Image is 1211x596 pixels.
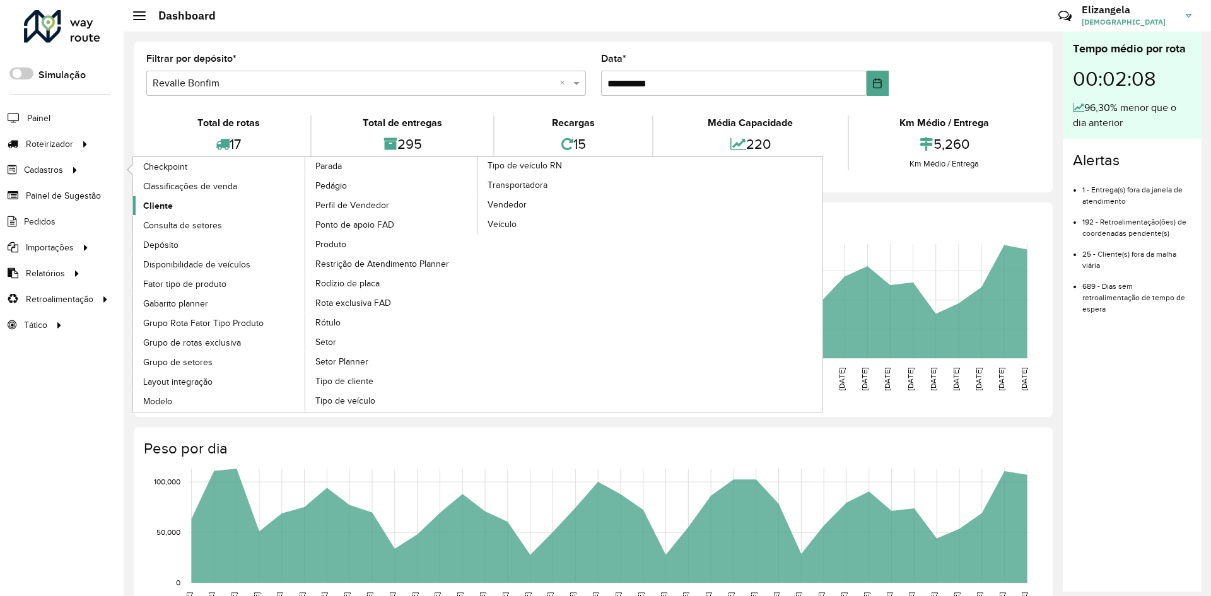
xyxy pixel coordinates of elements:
span: Rodízio de placa [315,277,380,290]
div: 96,30% menor que o dia anterior [1073,100,1191,131]
span: Importações [26,241,74,254]
a: Modelo [133,392,306,411]
a: Ponto de apoio FAD [305,215,478,234]
span: Perfil de Vendedor [315,199,389,212]
span: Tipo de veículo RN [488,159,562,172]
a: Tipo de veículo RN [305,157,650,412]
span: Gabarito planner [143,297,208,310]
a: Classificações de venda [133,177,306,196]
a: Parada [133,157,478,412]
span: Layout integração [143,375,213,389]
a: Veículo [477,214,650,233]
div: Média Capacidade [657,115,844,131]
a: Pedágio [305,176,478,195]
h4: Alertas [1073,151,1191,170]
span: Consulta de setores [143,219,222,232]
a: Tipo de veículo [305,391,478,410]
span: Cliente [143,199,173,213]
a: Transportadora [477,175,650,194]
span: Clear all [559,76,570,91]
span: Transportadora [488,178,547,192]
span: Produto [315,238,346,251]
a: Grupo de rotas exclusiva [133,333,306,352]
div: 5,260 [852,131,1037,158]
a: Rodízio de placa [305,274,478,293]
a: Vendedor [477,195,650,214]
div: 295 [315,131,489,158]
span: Disponibilidade de veículos [143,258,250,271]
span: Fator tipo de produto [143,278,226,291]
div: 00:02:08 [1073,57,1191,100]
a: Gabarito planner [133,294,306,313]
text: [DATE] [974,368,983,390]
span: Parada [315,160,342,173]
span: Rota exclusiva FAD [315,296,391,310]
text: [DATE] [952,368,960,390]
span: Depósito [143,238,178,252]
a: Contato Rápido [1051,3,1079,30]
a: Tipo de cliente [305,371,478,390]
span: Checkpoint [143,160,187,173]
span: Tipo de veículo [315,394,375,407]
span: Setor [315,336,336,349]
span: Cadastros [24,163,63,177]
span: Restrição de Atendimento Planner [315,257,449,271]
a: Disponibilidade de veículos [133,255,306,274]
li: 192 - Retroalimentação(ões) de coordenadas pendente(s) [1082,207,1191,239]
span: Classificações de venda [143,180,237,193]
a: Grupo de setores [133,353,306,371]
label: Data [601,51,626,66]
span: Vendedor [488,198,527,211]
a: Checkpoint [133,157,306,176]
span: Roteirizador [26,137,73,151]
span: Grupo Rota Fator Tipo Produto [143,317,264,330]
div: 15 [498,131,649,158]
text: [DATE] [929,368,937,390]
span: Painel de Sugestão [26,189,101,202]
div: Recargas [498,115,649,131]
a: Rota exclusiva FAD [305,293,478,312]
text: [DATE] [838,368,846,390]
span: Veículo [488,218,517,231]
span: Modelo [143,395,172,408]
text: 50,000 [156,528,180,536]
div: Km Médio / Entrega [852,158,1037,170]
text: [DATE] [860,368,869,390]
h2: Dashboard [146,9,216,23]
li: 25 - Cliente(s) fora da malha viária [1082,239,1191,271]
span: Relatórios [26,267,65,280]
a: Cliente [133,196,306,215]
label: Simulação [38,67,86,83]
span: Grupo de setores [143,356,213,369]
span: Grupo de rotas exclusiva [143,336,241,349]
a: Restrição de Atendimento Planner [305,254,478,273]
label: Filtrar por depósito [146,51,237,66]
button: Choose Date [867,71,889,96]
span: Rótulo [315,316,341,329]
div: Total de rotas [149,115,307,131]
span: Retroalimentação [26,293,93,306]
div: 17 [149,131,307,158]
span: Tático [24,318,47,332]
div: 220 [657,131,844,158]
span: Setor Planner [315,355,368,368]
div: Tempo médio por rota [1073,40,1191,57]
a: Setor Planner [305,352,478,371]
text: 0 [176,578,180,587]
h4: Peso por dia [144,440,1040,458]
li: 1 - Entrega(s) fora da janela de atendimento [1082,175,1191,207]
span: Tipo de cliente [315,375,373,388]
div: Km Médio / Entrega [852,115,1037,131]
a: Perfil de Vendedor [305,196,478,214]
text: [DATE] [906,368,915,390]
span: Ponto de apoio FAD [315,218,394,231]
text: [DATE] [1020,368,1028,390]
span: [DEMOGRAPHIC_DATA] [1082,16,1176,28]
a: Rótulo [305,313,478,332]
a: Grupo Rota Fator Tipo Produto [133,313,306,332]
a: Fator tipo de produto [133,274,306,293]
li: 689 - Dias sem retroalimentação de tempo de espera [1082,271,1191,315]
a: Depósito [133,235,306,254]
text: [DATE] [997,368,1005,390]
h3: Elizangela [1082,4,1176,16]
